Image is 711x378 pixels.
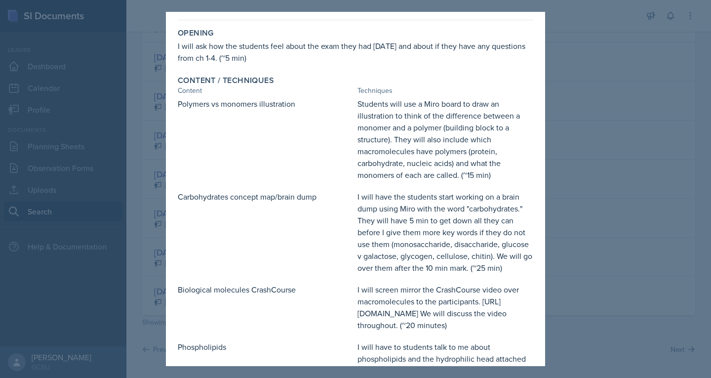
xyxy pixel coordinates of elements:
[178,191,354,274] div: Carbohydrates concept map/brain dump
[357,85,533,96] div: Techniques
[357,341,533,377] div: I will have to students talk to me about phospholipids and the hydrophilic head attached to the h...
[178,284,354,331] div: Biological molecules CrashCourse
[357,98,533,181] div: Students will use a Miro board to draw an illustration to think of the difference between a monom...
[178,85,354,96] div: Content
[178,341,354,377] div: Phospholipids
[178,40,533,64] div: I will ask how the students feel about the exam they had [DATE] and about if they have any questi...
[357,284,533,331] div: I will screen mirror the CrashCourse video over macromolecules to the participants. [URL][DOMAIN_...
[178,98,354,181] div: Polymers vs monomers illustration
[178,76,274,85] label: Content / Techniques
[178,28,214,38] label: Opening
[357,191,533,274] div: I will have the students start working on a brain dump using Miro with the word "carbohydrates." ...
